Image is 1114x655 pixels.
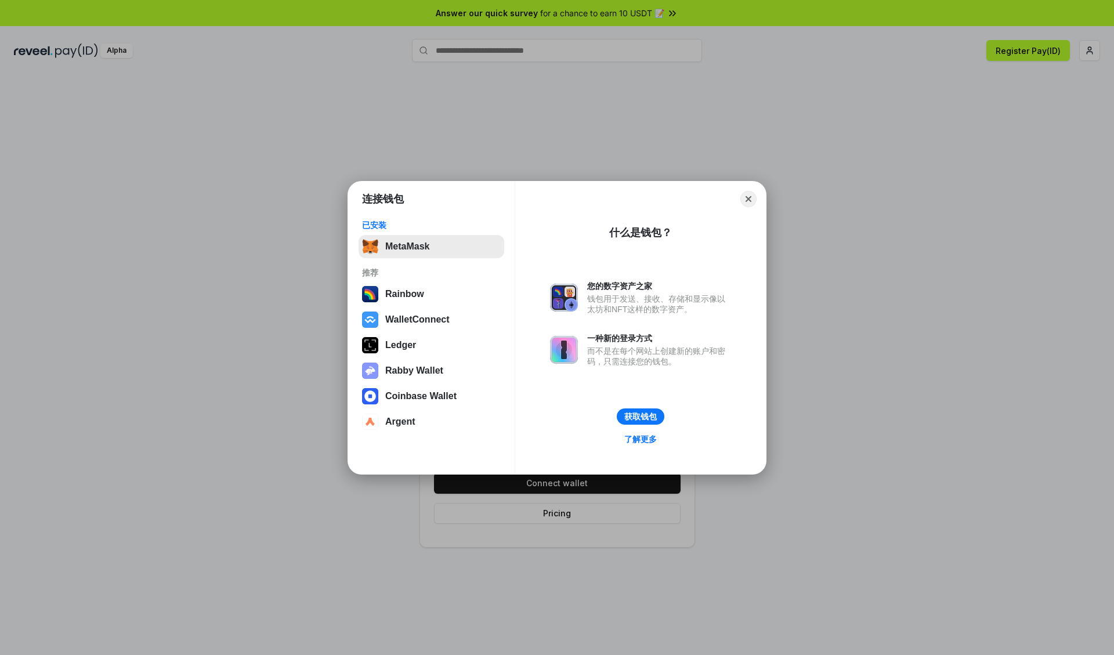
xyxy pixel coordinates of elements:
[609,226,672,240] div: 什么是钱包？
[385,289,424,299] div: Rainbow
[385,314,450,325] div: WalletConnect
[362,312,378,328] img: svg+xml,%3Csvg%20width%3D%2228%22%20height%3D%2228%22%20viewBox%3D%220%200%2028%2028%22%20fill%3D...
[359,334,504,357] button: Ledger
[362,337,378,353] img: svg+xml,%3Csvg%20xmlns%3D%22http%3A%2F%2Fwww.w3.org%2F2000%2Fsvg%22%20width%3D%2228%22%20height%3...
[362,286,378,302] img: svg+xml,%3Csvg%20width%3D%22120%22%20height%3D%22120%22%20viewBox%3D%220%200%20120%20120%22%20fil...
[587,333,731,343] div: 一种新的登录方式
[624,434,657,444] div: 了解更多
[385,391,457,401] div: Coinbase Wallet
[359,283,504,306] button: Rainbow
[359,410,504,433] button: Argent
[362,363,378,379] img: svg+xml,%3Csvg%20xmlns%3D%22http%3A%2F%2Fwww.w3.org%2F2000%2Fsvg%22%20fill%3D%22none%22%20viewBox...
[550,336,578,364] img: svg+xml,%3Csvg%20xmlns%3D%22http%3A%2F%2Fwww.w3.org%2F2000%2Fsvg%22%20fill%3D%22none%22%20viewBox...
[740,191,757,207] button: Close
[359,308,504,331] button: WalletConnect
[587,294,731,314] div: 钱包用于发送、接收、存储和显示像以太坊和NFT这样的数字资产。
[550,284,578,312] img: svg+xml,%3Csvg%20xmlns%3D%22http%3A%2F%2Fwww.w3.org%2F2000%2Fsvg%22%20fill%3D%22none%22%20viewBox...
[385,417,415,427] div: Argent
[359,385,504,408] button: Coinbase Wallet
[587,281,731,291] div: 您的数字资产之家
[362,238,378,255] img: svg+xml,%3Csvg%20fill%3D%22none%22%20height%3D%2233%22%20viewBox%3D%220%200%2035%2033%22%20width%...
[385,366,443,376] div: Rabby Wallet
[385,241,429,252] div: MetaMask
[362,220,501,230] div: 已安装
[362,414,378,430] img: svg+xml,%3Csvg%20width%3D%2228%22%20height%3D%2228%22%20viewBox%3D%220%200%2028%2028%22%20fill%3D...
[362,267,501,278] div: 推荐
[617,432,664,447] a: 了解更多
[385,340,416,350] div: Ledger
[587,346,731,367] div: 而不是在每个网站上创建新的账户和密码，只需连接您的钱包。
[624,411,657,422] div: 获取钱包
[362,388,378,404] img: svg+xml,%3Csvg%20width%3D%2228%22%20height%3D%2228%22%20viewBox%3D%220%200%2028%2028%22%20fill%3D...
[359,235,504,258] button: MetaMask
[362,192,404,206] h1: 连接钱包
[617,408,664,425] button: 获取钱包
[359,359,504,382] button: Rabby Wallet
